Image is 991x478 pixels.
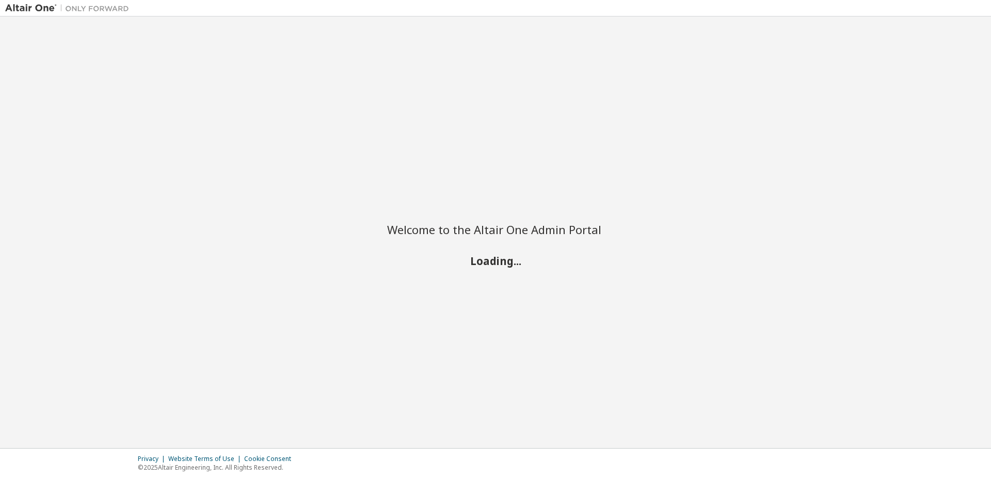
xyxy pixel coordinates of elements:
div: Cookie Consent [244,455,297,463]
img: Altair One [5,3,134,13]
div: Privacy [138,455,168,463]
div: Website Terms of Use [168,455,244,463]
p: © 2025 Altair Engineering, Inc. All Rights Reserved. [138,463,297,472]
h2: Welcome to the Altair One Admin Portal [387,222,604,237]
h2: Loading... [387,254,604,267]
